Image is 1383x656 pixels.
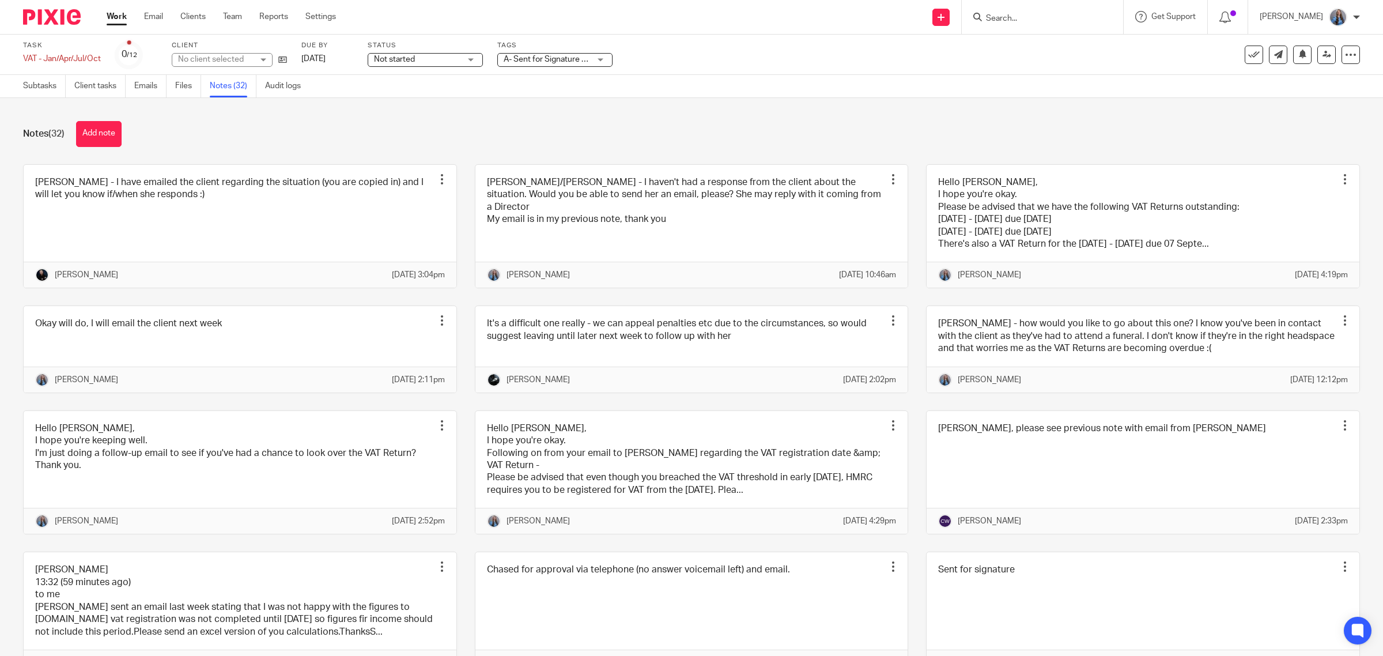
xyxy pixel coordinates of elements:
div: VAT - Jan/Apr/Jul/Oct [23,53,101,65]
p: [PERSON_NAME] [958,515,1021,527]
div: No client selected [178,54,253,65]
img: Amanda-scaled.jpg [938,268,952,282]
img: Amanda-scaled.jpg [938,373,952,387]
a: Settings [305,11,336,22]
label: Tags [497,41,613,50]
label: Client [172,41,287,50]
img: Amanda-scaled.jpg [487,514,501,528]
div: 0 [122,48,137,61]
a: Reports [259,11,288,22]
input: Search [985,14,1089,24]
p: [PERSON_NAME] [958,269,1021,281]
a: Subtasks [23,75,66,97]
p: [PERSON_NAME] [55,374,118,386]
p: [DATE] 3:04pm [392,269,445,281]
span: A- Sent for Signature + 1 [504,55,592,63]
p: [DATE] 2:11pm [392,374,445,386]
span: [DATE] [301,55,326,63]
a: Team [223,11,242,22]
label: Status [368,41,483,50]
a: Emails [134,75,167,97]
p: [DATE] 12:12pm [1290,374,1348,386]
p: [DATE] 4:29pm [843,515,896,527]
img: Amanda-scaled.jpg [1329,8,1347,27]
p: [PERSON_NAME] [507,374,570,386]
p: [PERSON_NAME] [1260,11,1323,22]
a: Audit logs [265,75,309,97]
h1: Notes [23,128,65,140]
button: Add note [76,121,122,147]
a: Client tasks [74,75,126,97]
p: [DATE] 10:46am [839,269,896,281]
label: Due by [301,41,353,50]
p: [PERSON_NAME] [507,269,570,281]
a: Notes (32) [210,75,256,97]
p: [PERSON_NAME] [507,515,570,527]
a: Email [144,11,163,22]
img: Amanda-scaled.jpg [487,268,501,282]
span: Not started [374,55,415,63]
p: [PERSON_NAME] [55,515,118,527]
span: (32) [48,129,65,138]
img: Amanda-scaled.jpg [35,514,49,528]
p: [PERSON_NAME] [958,374,1021,386]
label: Task [23,41,101,50]
img: Pixie [23,9,81,25]
img: Headshots%20accounting4everything_Poppy%20Jakes%20Photography-2203.jpg [35,268,49,282]
p: [DATE] 2:02pm [843,374,896,386]
img: 1000002122.jpg [487,373,501,387]
p: [PERSON_NAME] [55,269,118,281]
span: Get Support [1151,13,1196,21]
a: Clients [180,11,206,22]
small: /12 [127,52,137,58]
p: [DATE] 2:33pm [1295,515,1348,527]
img: svg%3E [938,514,952,528]
p: [DATE] 2:52pm [392,515,445,527]
a: Work [107,11,127,22]
a: Files [175,75,201,97]
img: Amanda-scaled.jpg [35,373,49,387]
p: [DATE] 4:19pm [1295,269,1348,281]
